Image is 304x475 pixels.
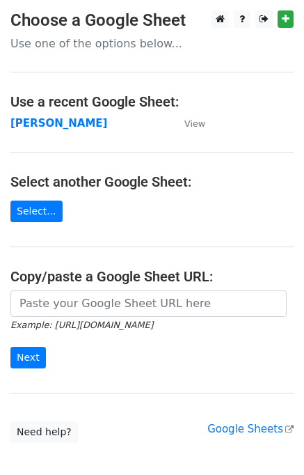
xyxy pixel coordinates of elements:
a: Google Sheets [207,423,294,435]
a: Select... [10,201,63,222]
input: Paste your Google Sheet URL here [10,290,287,317]
h4: Use a recent Google Sheet: [10,93,294,110]
small: Example: [URL][DOMAIN_NAME] [10,320,153,330]
input: Next [10,347,46,368]
a: View [170,117,205,130]
h4: Select another Google Sheet: [10,173,294,190]
a: [PERSON_NAME] [10,117,107,130]
p: Use one of the options below... [10,36,294,51]
a: Need help? [10,421,78,443]
h3: Choose a Google Sheet [10,10,294,31]
h4: Copy/paste a Google Sheet URL: [10,268,294,285]
small: View [184,118,205,129]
